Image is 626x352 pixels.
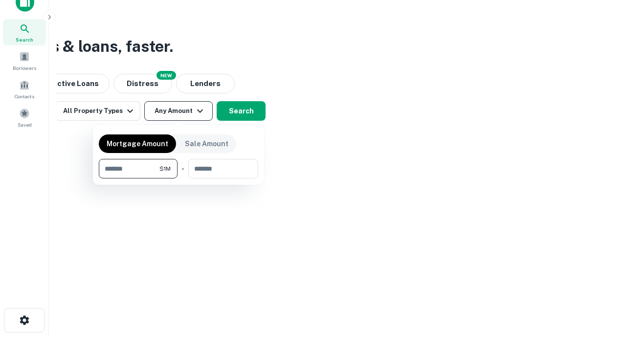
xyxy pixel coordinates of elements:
p: Sale Amount [185,138,228,149]
div: - [181,159,184,178]
p: Mortgage Amount [107,138,168,149]
iframe: Chat Widget [577,274,626,321]
span: $1M [159,164,171,173]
